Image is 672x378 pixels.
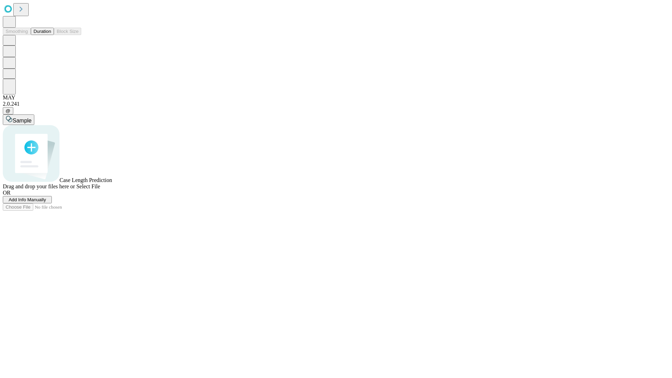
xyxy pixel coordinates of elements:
[13,118,31,124] span: Sample
[6,108,10,113] span: @
[3,183,75,189] span: Drag and drop your files here or
[76,183,100,189] span: Select File
[9,197,46,202] span: Add Info Manually
[3,196,52,203] button: Add Info Manually
[3,190,10,196] span: OR
[31,28,54,35] button: Duration
[3,114,34,125] button: Sample
[54,28,81,35] button: Block Size
[3,94,669,101] div: MAY
[3,101,669,107] div: 2.0.241
[3,107,13,114] button: @
[3,28,31,35] button: Smoothing
[59,177,112,183] span: Case Length Prediction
